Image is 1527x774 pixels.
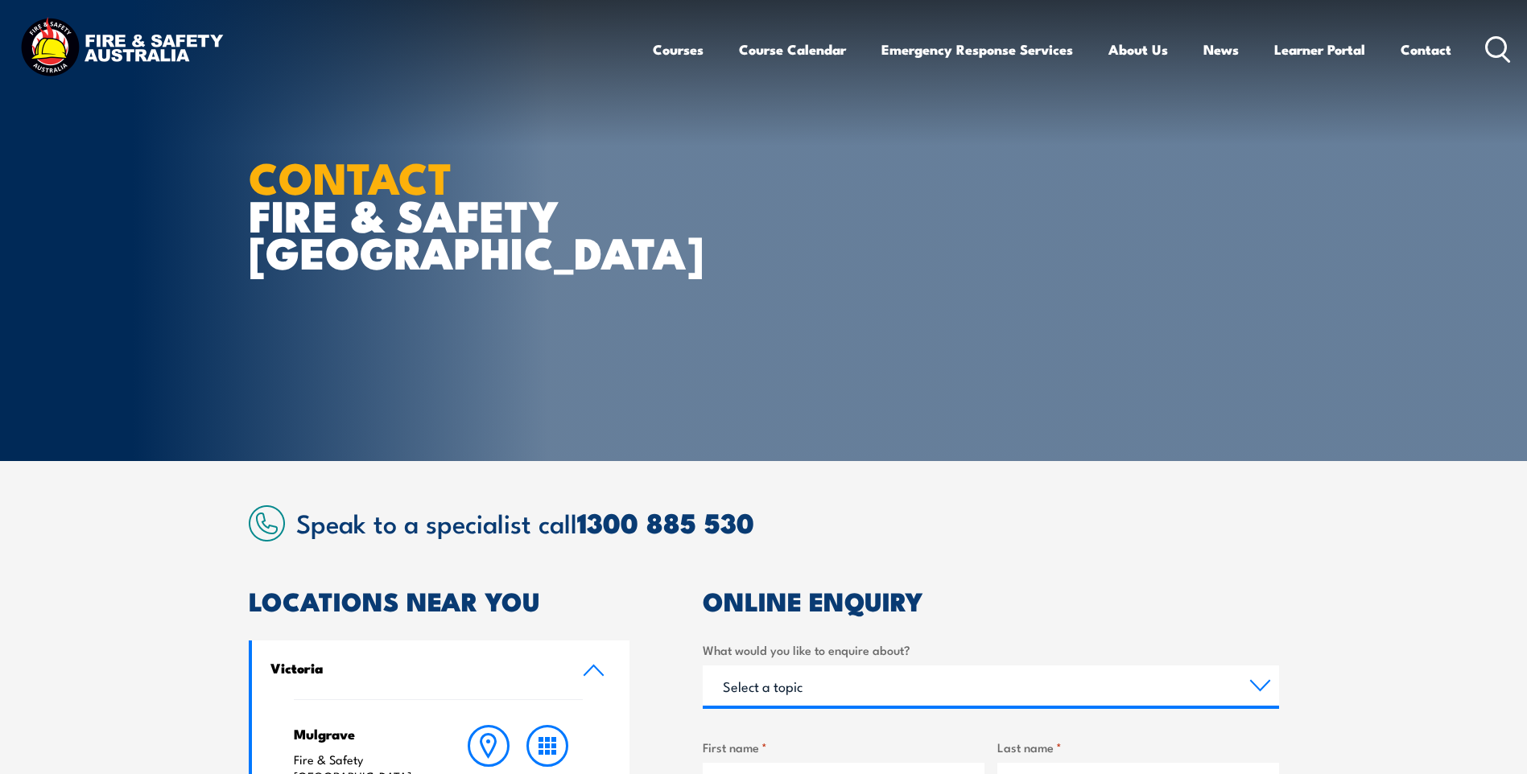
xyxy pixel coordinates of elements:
a: Contact [1401,28,1451,71]
h4: Victoria [270,659,559,677]
a: Emergency Response Services [881,28,1073,71]
a: Learner Portal [1274,28,1365,71]
a: About Us [1108,28,1168,71]
a: 1300 885 530 [577,500,754,543]
a: Course Calendar [739,28,846,71]
label: Last name [997,738,1279,756]
a: Victoria [252,640,630,699]
h4: Mulgrave [294,725,428,743]
h2: ONLINE ENQUIRY [703,589,1279,611]
a: News [1203,28,1239,71]
label: First name [703,738,984,756]
h2: Speak to a specialist call [296,508,1279,537]
label: What would you like to enquire about? [703,640,1279,659]
h1: FIRE & SAFETY [GEOGRAPHIC_DATA] [249,158,646,270]
strong: CONTACT [249,142,452,209]
a: Courses [653,28,704,71]
h2: LOCATIONS NEAR YOU [249,589,630,611]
